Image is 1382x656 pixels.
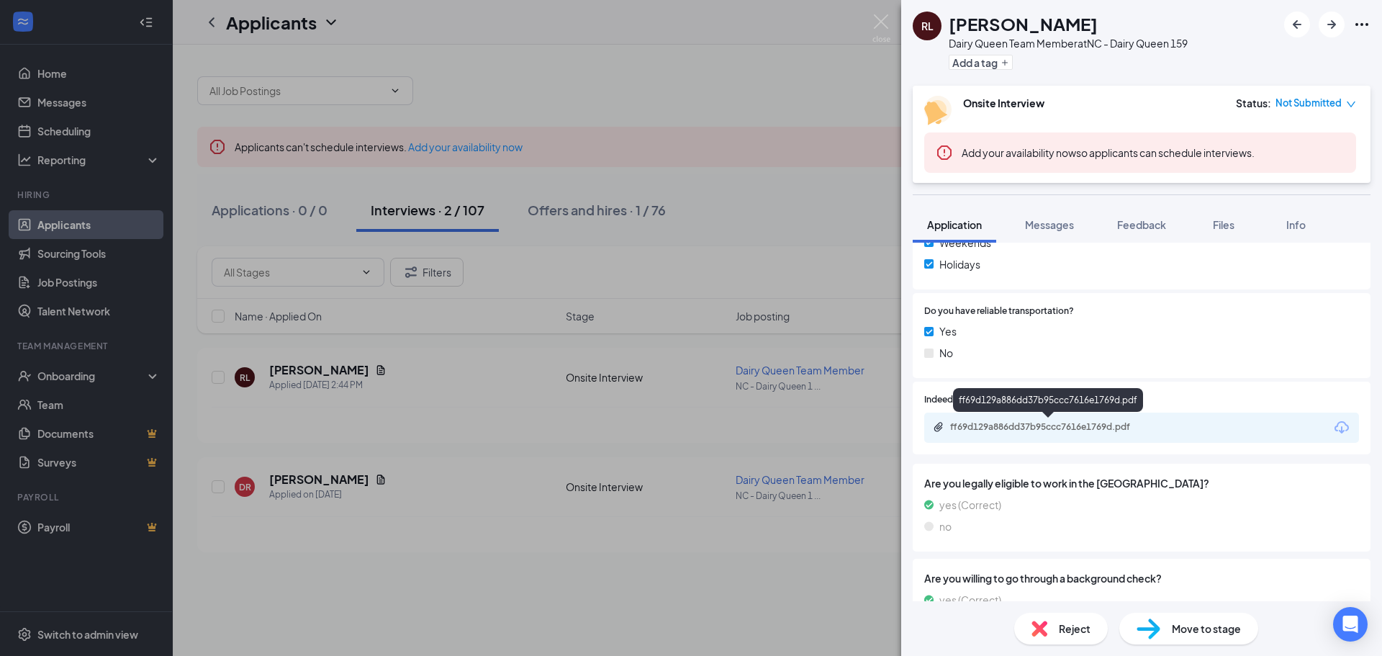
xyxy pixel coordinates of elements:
[1346,99,1356,109] span: down
[939,345,953,361] span: No
[949,36,1188,50] div: Dairy Queen Team Member at NC - Dairy Queen 159
[950,421,1152,433] div: ff69d129a886dd37b95ccc7616e1769d.pdf
[1025,218,1074,231] span: Messages
[1001,58,1009,67] svg: Plus
[924,570,1359,586] span: Are you willing to go through a background check?
[1319,12,1345,37] button: ArrowRight
[924,475,1359,491] span: Are you legally eligible to work in the [GEOGRAPHIC_DATA]?
[1286,218,1306,231] span: Info
[924,305,1074,318] span: Do you have reliable transportation?
[924,393,988,407] span: Indeed Resume
[962,146,1255,159] span: so applicants can schedule interviews.
[939,235,991,251] span: Weekends
[1288,16,1306,33] svg: ArrowLeftNew
[963,96,1044,109] b: Onsite Interview
[1059,621,1090,637] span: Reject
[939,256,980,272] span: Holidays
[936,144,953,161] svg: Error
[1353,16,1370,33] svg: Ellipses
[1284,12,1310,37] button: ArrowLeftNew
[949,12,1098,36] h1: [PERSON_NAME]
[927,218,982,231] span: Application
[1236,96,1271,110] div: Status :
[1213,218,1234,231] span: Files
[1333,419,1350,436] svg: Download
[1323,16,1340,33] svg: ArrowRight
[1117,218,1166,231] span: Feedback
[949,55,1013,70] button: PlusAdd a tag
[939,323,957,339] span: Yes
[953,388,1143,412] div: ff69d129a886dd37b95ccc7616e1769d.pdf
[939,592,1001,608] span: yes (Correct)
[1172,621,1241,637] span: Move to stage
[939,518,952,534] span: no
[1275,96,1342,110] span: Not Submitted
[933,421,944,433] svg: Paperclip
[933,421,1166,435] a: Paperclipff69d129a886dd37b95ccc7616e1769d.pdf
[921,19,934,33] div: RL
[939,497,1001,513] span: yes (Correct)
[962,145,1076,160] button: Add your availability now
[1333,607,1368,642] div: Open Intercom Messenger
